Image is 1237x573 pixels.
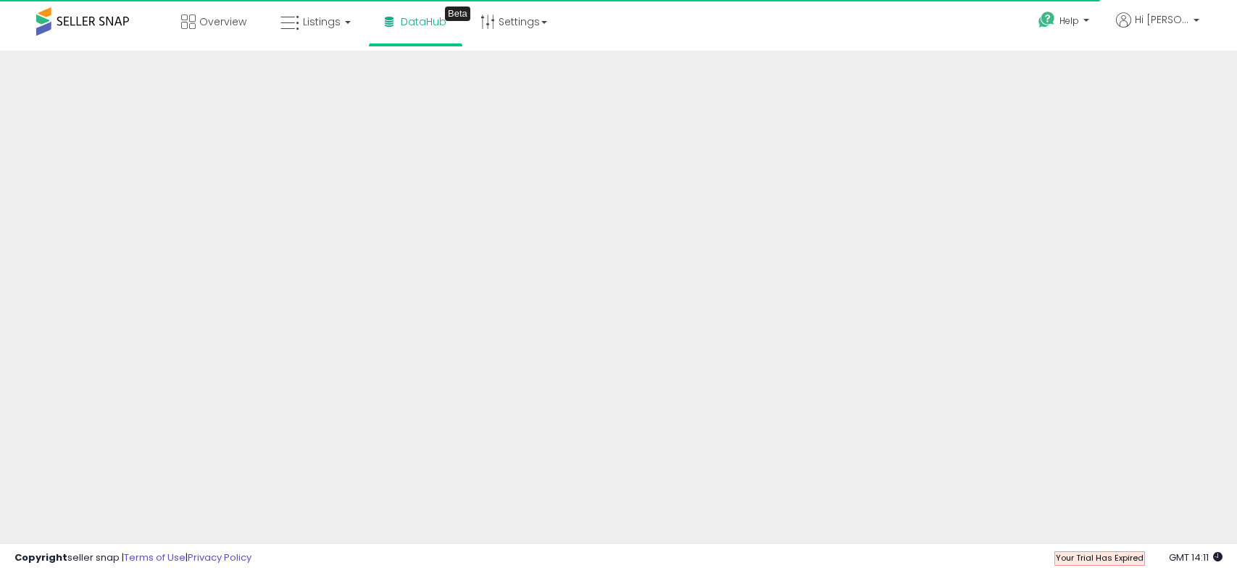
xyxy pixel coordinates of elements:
[188,551,251,564] a: Privacy Policy
[14,551,67,564] strong: Copyright
[124,551,186,564] a: Terms of Use
[1059,14,1079,27] span: Help
[1135,12,1189,27] span: Hi [PERSON_NAME]
[303,14,341,29] span: Listings
[1116,12,1199,45] a: Hi [PERSON_NAME]
[1038,11,1056,29] i: Get Help
[445,7,470,21] div: Tooltip anchor
[401,14,446,29] span: DataHub
[1056,552,1144,564] span: Your Trial Has Expired
[1169,551,1223,564] span: 2025-09-9 14:11 GMT
[199,14,246,29] span: Overview
[14,551,251,565] div: seller snap | |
